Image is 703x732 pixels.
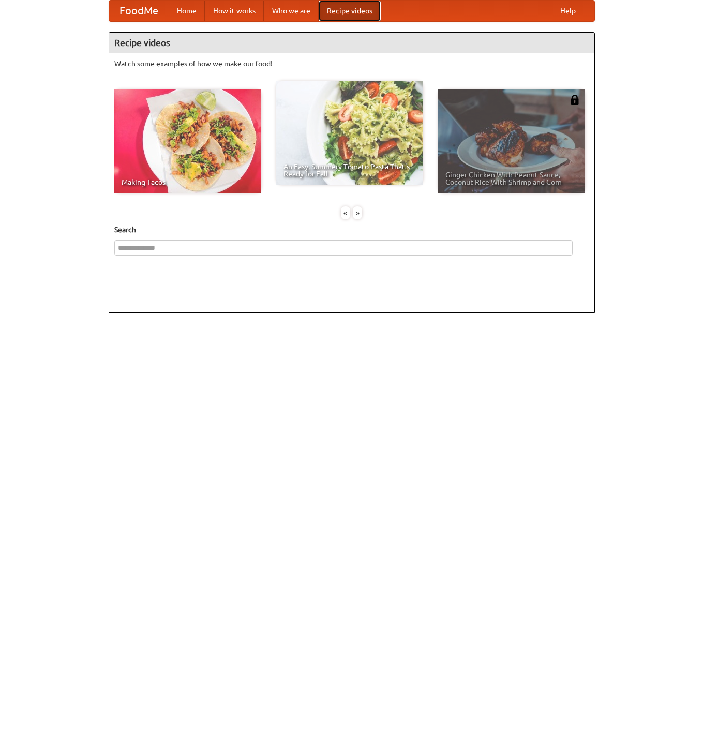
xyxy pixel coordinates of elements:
a: FoodMe [109,1,169,21]
div: » [353,206,362,219]
a: Who we are [264,1,319,21]
p: Watch some examples of how we make our food! [114,58,589,69]
a: Home [169,1,205,21]
a: Help [552,1,584,21]
a: How it works [205,1,264,21]
a: Recipe videos [319,1,381,21]
span: An Easy, Summery Tomato Pasta That's Ready for Fall [283,163,416,177]
span: Making Tacos [122,178,254,186]
div: « [341,206,350,219]
a: An Easy, Summery Tomato Pasta That's Ready for Fall [276,81,423,185]
h4: Recipe videos [109,33,594,53]
h5: Search [114,225,589,235]
img: 483408.png [570,95,580,105]
a: Making Tacos [114,89,261,193]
